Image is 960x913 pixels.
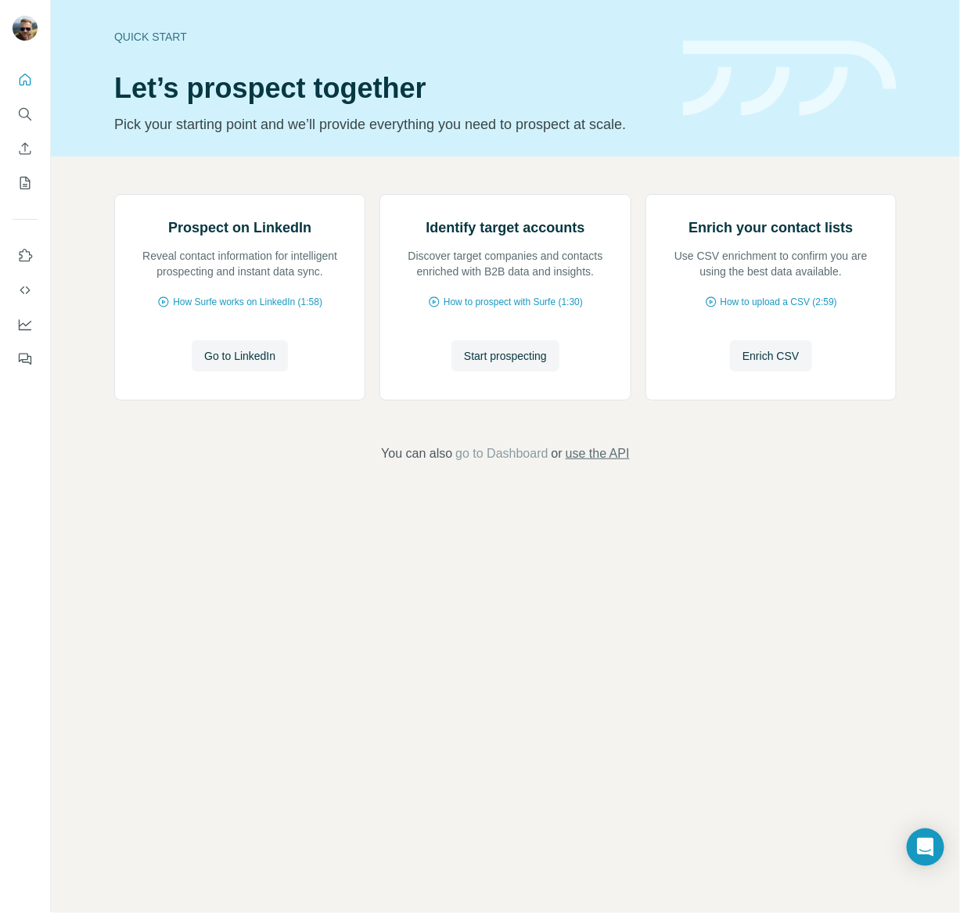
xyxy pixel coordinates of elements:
button: Start prospecting [451,340,559,372]
h2: Enrich your contact lists [689,217,853,239]
img: Avatar [13,16,38,41]
span: How to prospect with Surfe (1:30) [444,295,583,309]
span: You can also [381,444,452,463]
img: banner [683,41,897,117]
h2: Identify target accounts [426,217,584,239]
button: Search [13,100,38,128]
button: Feedback [13,345,38,373]
span: Start prospecting [464,348,547,364]
button: My lists [13,169,38,197]
button: Use Surfe on LinkedIn [13,242,38,270]
button: Go to LinkedIn [192,340,288,372]
span: Go to LinkedIn [204,348,275,364]
span: How Surfe works on LinkedIn (1:58) [173,295,322,309]
button: go to Dashboard [455,444,548,463]
button: Enrich CSV [13,135,38,163]
span: How to upload a CSV (2:59) [721,295,837,309]
p: Pick your starting point and we’ll provide everything you need to prospect at scale. [114,113,664,135]
button: Enrich CSV [730,340,811,372]
p: Reveal contact information for intelligent prospecting and instant data sync. [131,248,349,279]
button: Use Surfe API [13,276,38,304]
button: Dashboard [13,311,38,339]
div: Open Intercom Messenger [907,829,944,866]
button: use the API [566,444,630,463]
span: Enrich CSV [742,348,799,364]
p: Discover target companies and contacts enriched with B2B data and insights. [396,248,614,279]
p: Use CSV enrichment to confirm you are using the best data available. [662,248,880,279]
button: Quick start [13,66,38,94]
div: Quick start [114,29,664,45]
h1: Let’s prospect together [114,73,664,104]
span: or [552,444,563,463]
h2: Prospect on LinkedIn [168,217,311,239]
